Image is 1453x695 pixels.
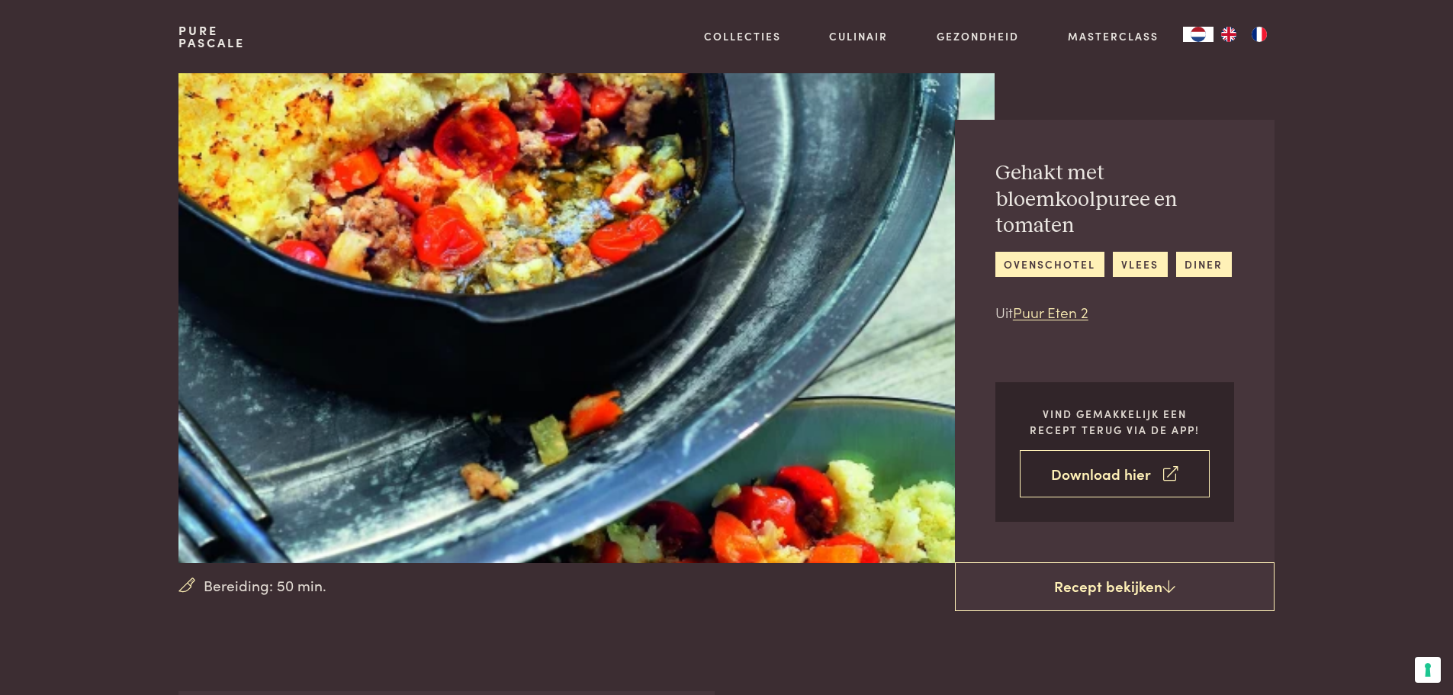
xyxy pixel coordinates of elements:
h2: Gehakt met bloemkoolpuree en tomaten [995,160,1234,240]
a: ovenschotel [995,252,1104,277]
p: Uit [995,301,1234,323]
button: Uw voorkeuren voor toestemming voor trackingtechnologieën [1415,657,1441,683]
a: Puur Eten 2 [1013,301,1088,322]
a: Masterclass [1068,28,1159,44]
p: Vind gemakkelijk een recept terug via de app! [1020,406,1210,437]
a: vlees [1113,252,1168,277]
div: Language [1183,27,1214,42]
a: EN [1214,27,1244,42]
a: Culinair [829,28,888,44]
a: Download hier [1020,450,1210,498]
a: NL [1183,27,1214,42]
aside: Language selected: Nederlands [1183,27,1275,42]
a: FR [1244,27,1275,42]
a: Collecties [704,28,781,44]
a: Recept bekijken [955,562,1275,611]
span: Bereiding: 50 min. [204,574,326,597]
a: Gezondheid [937,28,1019,44]
img: Gehakt met bloemkoolpuree en tomaten [178,73,994,563]
a: diner [1176,252,1232,277]
a: PurePascale [178,24,245,49]
ul: Language list [1214,27,1275,42]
